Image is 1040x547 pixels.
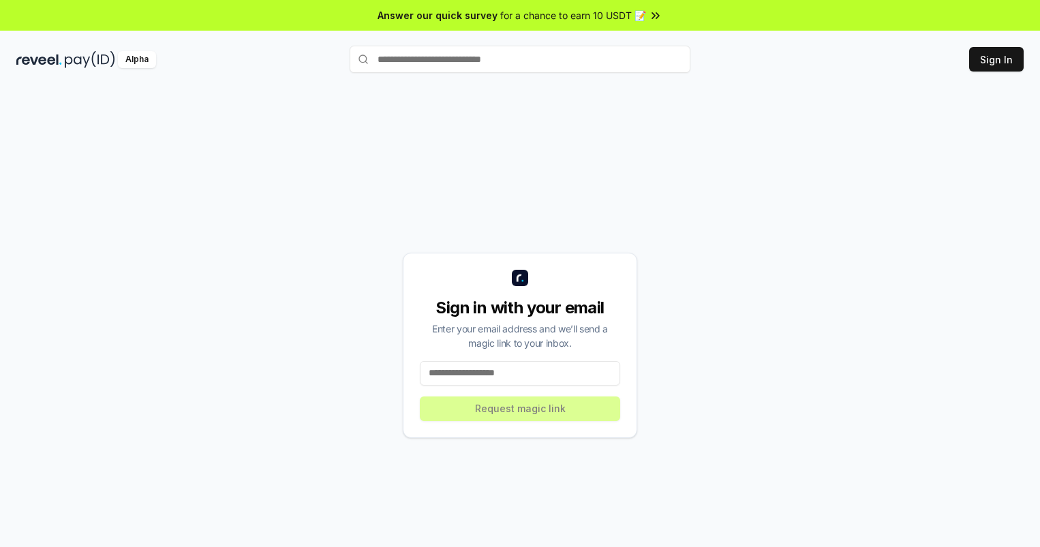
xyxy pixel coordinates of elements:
div: Alpha [118,51,156,68]
img: reveel_dark [16,51,62,68]
img: logo_small [512,270,528,286]
div: Sign in with your email [420,297,620,319]
span: for a chance to earn 10 USDT 📝 [500,8,646,22]
img: pay_id [65,51,115,68]
button: Sign In [969,47,1024,72]
div: Enter your email address and we’ll send a magic link to your inbox. [420,322,620,350]
span: Answer our quick survey [378,8,498,22]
